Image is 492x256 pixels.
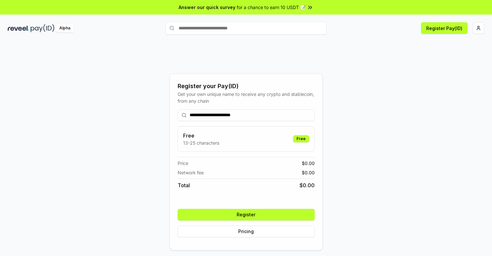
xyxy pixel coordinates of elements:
[178,160,188,167] span: Price
[183,139,219,146] p: 13-25 characters
[302,169,315,176] span: $ 0.00
[302,160,315,167] span: $ 0.00
[300,181,315,189] span: $ 0.00
[293,135,309,142] div: Free
[178,209,315,220] button: Register
[178,169,204,176] span: Network fee
[421,22,467,34] button: Register Pay(ID)
[31,24,54,32] img: pay_id
[179,4,235,11] span: Answer our quick survey
[178,181,190,189] span: Total
[178,82,315,91] div: Register your Pay(ID)
[237,4,306,11] span: for a chance to earn 10 USDT 📝
[178,91,315,104] div: Get your own unique name to receive any crypto and stablecoin, from any chain
[183,132,219,139] h3: Free
[56,24,74,32] div: Alpha
[8,24,29,32] img: reveel_dark
[178,226,315,237] button: Pricing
